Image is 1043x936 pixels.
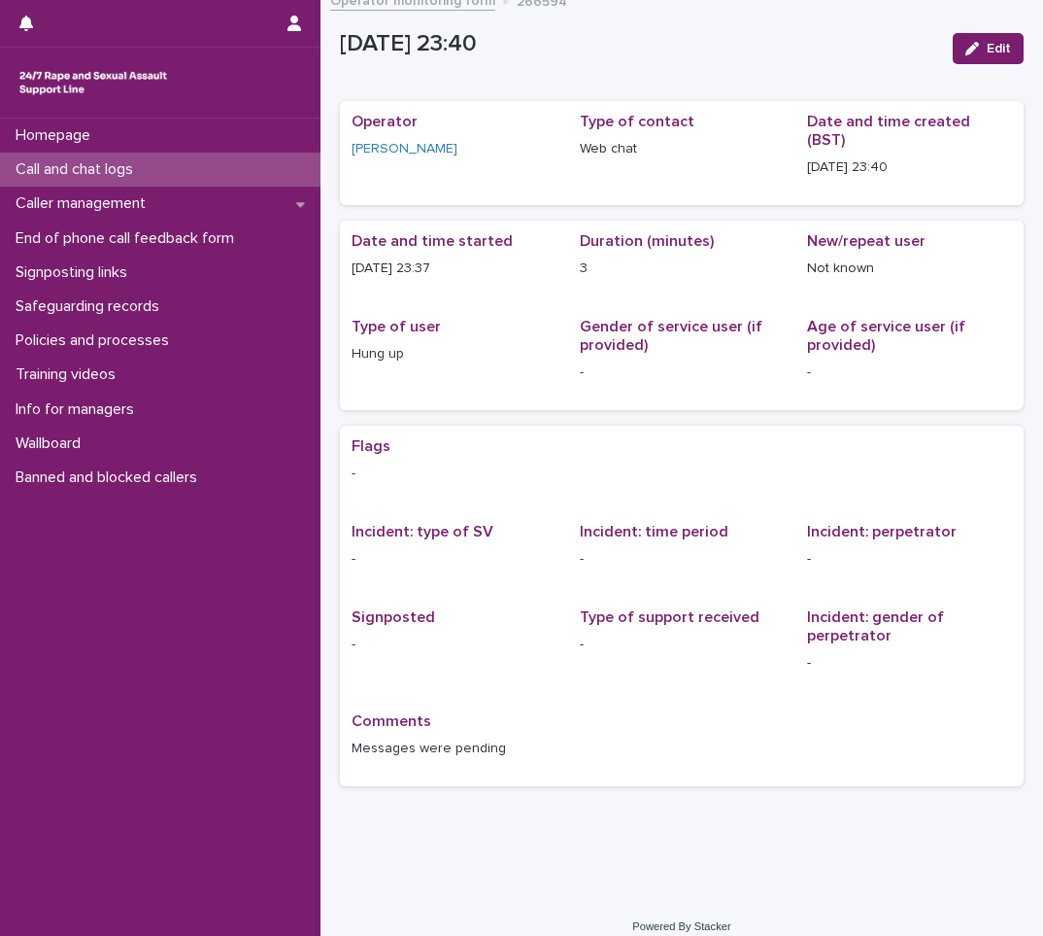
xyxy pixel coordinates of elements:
a: Powered By Stacker [632,920,730,932]
p: Banned and blocked callers [8,468,213,487]
p: Training videos [8,365,131,384]
p: Not known [807,259,1012,279]
p: - [580,635,785,655]
button: Edit [953,33,1024,64]
span: Flags [352,438,390,454]
span: Operator [352,114,418,129]
span: Date and time started [352,233,513,249]
p: Call and chat logs [8,160,149,179]
p: - [352,464,1012,484]
span: Incident: perpetrator [807,524,957,539]
span: Type of user [352,319,441,334]
p: Caller management [8,194,161,213]
p: Info for managers [8,400,150,419]
p: - [807,653,1012,674]
span: Edit [987,42,1011,55]
p: [DATE] 23:40 [340,30,937,58]
p: Web chat [580,139,785,159]
span: Date and time created (BST) [807,114,970,148]
p: - [807,549,1012,570]
p: Wallboard [8,434,96,453]
span: Gender of service user (if provided) [580,319,762,353]
p: End of phone call feedback form [8,229,250,248]
p: 3 [580,259,785,279]
a: [PERSON_NAME] [352,139,457,159]
p: Signposting links [8,263,143,282]
span: Incident: gender of perpetrator [807,609,944,643]
p: Messages were pending [352,739,1012,759]
p: - [580,549,785,570]
span: Age of service user (if provided) [807,319,965,353]
span: Signposted [352,609,435,625]
p: [DATE] 23:37 [352,259,556,279]
p: [DATE] 23:40 [807,157,1012,178]
p: - [807,363,1012,383]
span: Comments [352,713,431,729]
span: Incident: type of SV [352,524,493,539]
p: - [352,549,556,570]
span: Duration (minutes) [580,233,714,249]
p: Policies and processes [8,331,185,350]
p: - [580,363,785,383]
p: Safeguarding records [8,297,175,316]
p: Homepage [8,126,106,145]
span: Incident: time period [580,524,728,539]
p: Hung up [352,344,556,364]
span: Type of support received [580,609,759,625]
p: - [352,635,556,655]
span: Type of contact [580,114,694,129]
img: rhQMoQhaT3yELyF149Cw [16,63,171,102]
span: New/repeat user [807,233,925,249]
